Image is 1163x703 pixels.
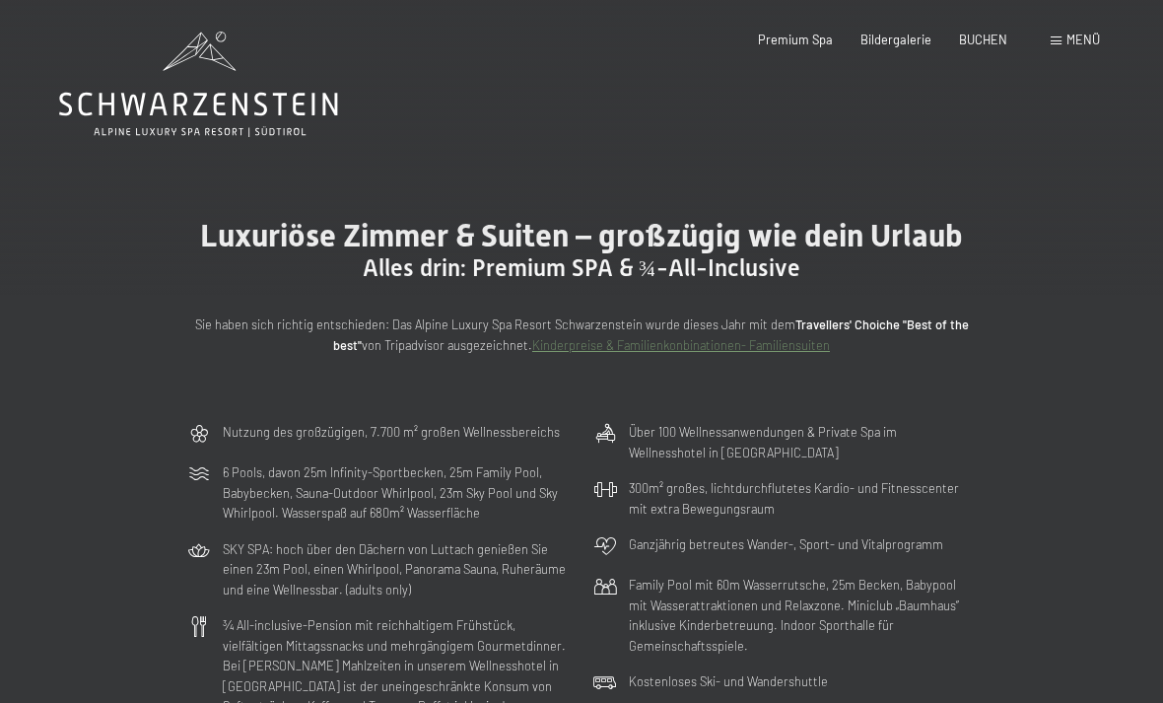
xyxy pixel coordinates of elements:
p: Kostenloses Ski- und Wandershuttle [629,671,828,691]
p: Ganzjährig betreutes Wander-, Sport- und Vitalprogramm [629,534,943,554]
p: SKY SPA: hoch über den Dächern von Luttach genießen Sie einen 23m Pool, einen Whirlpool, Panorama... [223,539,570,599]
p: Nutzung des großzügigen, 7.700 m² großen Wellnessbereichs [223,422,560,442]
a: BUCHEN [959,32,1007,47]
p: Sie haben sich richtig entschieden: Das Alpine Luxury Spa Resort Schwarzenstein wurde dieses Jahr... [187,315,976,355]
p: 6 Pools, davon 25m Infinity-Sportbecken, 25m Family Pool, Babybecken, Sauna-Outdoor Whirlpool, 23... [223,462,570,523]
p: 300m² großes, lichtdurchflutetes Kardio- und Fitnesscenter mit extra Bewegungsraum [629,478,976,519]
a: Premium Spa [758,32,833,47]
span: Alles drin: Premium SPA & ¾-All-Inclusive [363,254,800,282]
strong: Travellers' Choiche "Best of the best" [333,316,969,352]
p: Family Pool mit 60m Wasserrutsche, 25m Becken, Babypool mit Wasserattraktionen und Relaxzone. Min... [629,575,976,656]
a: Bildergalerie [860,32,931,47]
span: Menü [1066,32,1100,47]
span: Luxuriöse Zimmer & Suiten – großzügig wie dein Urlaub [200,217,963,254]
a: Kinderpreise & Familienkonbinationen- Familiensuiten [532,337,830,353]
p: Über 100 Wellnessanwendungen & Private Spa im Wellnesshotel in [GEOGRAPHIC_DATA] [629,422,976,462]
